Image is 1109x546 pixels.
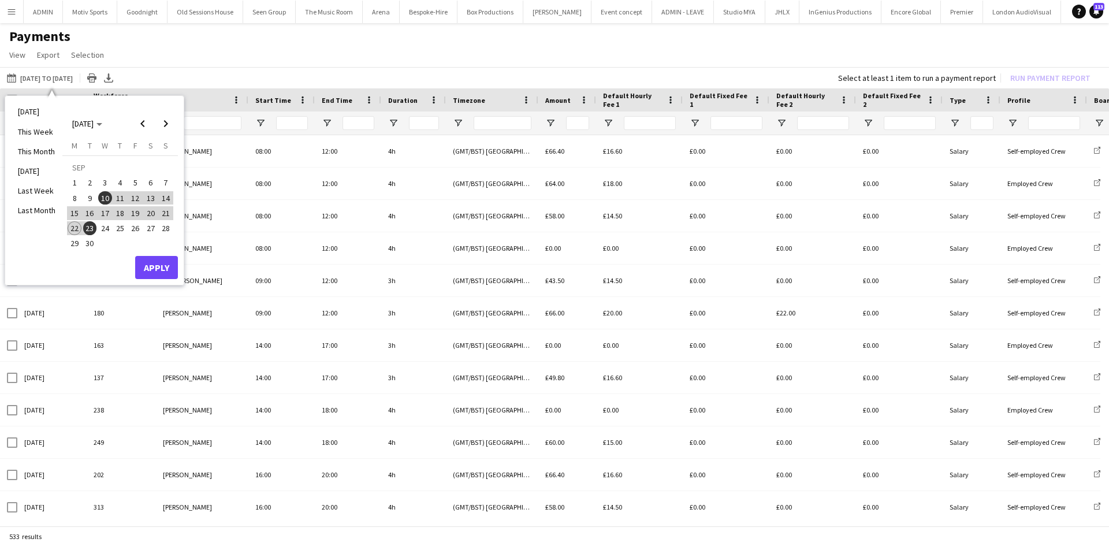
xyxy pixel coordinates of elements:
button: 08-09-2025 [67,190,82,205]
input: Default Fixed Fee 1 Filter Input [710,116,762,130]
span: £58.00 [545,211,564,220]
span: S [163,140,168,151]
div: 20:00 [315,459,381,491]
div: 4h [381,394,446,426]
span: 24 [98,221,112,235]
td: SEP [67,160,173,175]
div: Salary [943,459,1000,491]
div: 08:00 [248,135,315,167]
div: £0.00 [683,232,769,264]
div: 4h [381,168,446,199]
div: Salary [943,200,1000,232]
button: Box Productions [457,1,523,23]
button: 25-09-2025 [113,221,128,236]
button: 03-09-2025 [98,175,113,190]
span: £60.00 [545,438,564,447]
div: £0.00 [683,362,769,393]
button: Open Filter Menu [545,118,556,128]
div: Salary [943,135,1000,167]
div: £14.50 [596,265,683,296]
span: 30 [83,237,97,251]
button: 07-09-2025 [158,175,173,190]
div: 4h [381,200,446,232]
div: £0.00 [769,265,856,296]
div: (GMT/BST) [GEOGRAPHIC_DATA] [446,265,538,296]
span: 5 [128,176,142,190]
div: £0.00 [683,329,769,361]
span: [PERSON_NAME] [163,438,212,447]
div: 3h [381,329,446,361]
button: Open Filter Menu [863,118,873,128]
span: 28 [159,221,173,235]
a: View [5,47,30,62]
div: (GMT/BST) [GEOGRAPHIC_DATA] [446,459,538,491]
button: 26-09-2025 [128,221,143,236]
span: Type [950,96,966,105]
span: 13 [144,191,158,205]
div: 313 [87,491,156,523]
div: 16:00 [248,459,315,491]
span: £64.00 [545,179,564,188]
button: 18-09-2025 [113,206,128,221]
div: £0.00 [769,168,856,199]
div: £0.00 [856,459,943,491]
span: £43.50 [545,276,564,285]
div: Self-employed Crew [1000,297,1087,329]
span: [PERSON_NAME] [163,211,212,220]
input: Name Filter Input [184,116,241,130]
button: 21-09-2025 [158,206,173,221]
button: Open Filter Menu [1094,118,1104,128]
span: [PERSON_NAME] [163,309,212,317]
div: Salary [943,491,1000,523]
button: 16-09-2025 [82,206,97,221]
div: 4h [381,426,446,458]
div: Employed Crew [1000,232,1087,264]
div: £0.00 [769,329,856,361]
span: £66.40 [545,147,564,155]
div: £16.60 [596,362,683,393]
div: £16.60 [596,135,683,167]
div: Self-employed Crew [1000,491,1087,523]
button: 10-09-2025 [98,190,113,205]
span: 8 [68,191,81,205]
div: Self-employed Crew [1000,459,1087,491]
input: Amount Filter Input [566,116,589,130]
button: Open Filter Menu [1007,118,1018,128]
button: 17-09-2025 [98,206,113,221]
span: 17 [98,206,112,220]
div: Self-employed Crew [1000,135,1087,167]
div: 12:00 [315,168,381,199]
span: [PERSON_NAME] [163,373,212,382]
div: 4h [381,459,446,491]
button: Encore Global [881,1,941,23]
div: £0.00 [683,200,769,232]
div: £0.00 [856,168,943,199]
div: £0.00 [856,394,943,426]
span: 14 [159,191,173,205]
button: Goodnight [117,1,168,23]
div: Select at least 1 item to run a payment report [838,73,996,83]
span: Default Hourly Fee 1 [603,91,662,109]
span: T [118,140,122,151]
span: View [9,50,25,60]
button: 14-09-2025 [158,190,173,205]
button: Studio MYA [714,1,765,23]
span: S [148,140,153,151]
div: Salary [943,232,1000,264]
span: Default Hourly Fee 2 [776,91,835,109]
div: £0.00 [769,459,856,491]
div: 4h [381,491,446,523]
button: Open Filter Menu [950,118,960,128]
span: 21 [159,206,173,220]
button: 22-09-2025 [67,221,82,236]
div: 17:00 [315,329,381,361]
div: 12:00 [315,297,381,329]
div: 137 [87,362,156,393]
div: Salary [943,265,1000,296]
div: 238 [87,394,156,426]
span: 18 [113,206,127,220]
div: £20.00 [596,297,683,329]
button: Choose month and year [68,113,107,134]
div: £0.00 [856,329,943,361]
div: (GMT/BST) [GEOGRAPHIC_DATA] [446,426,538,458]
